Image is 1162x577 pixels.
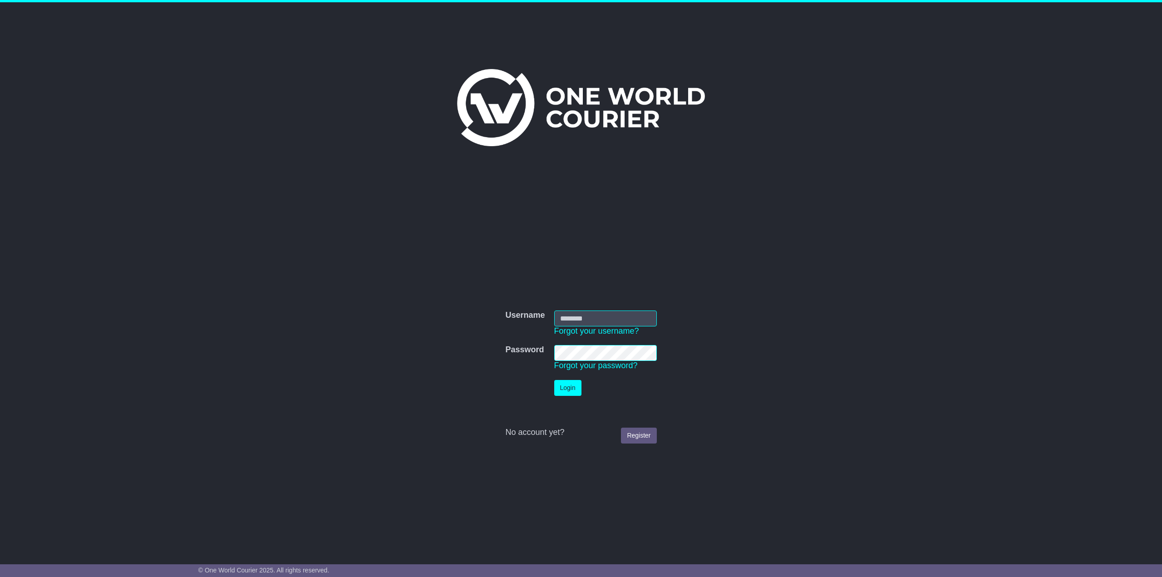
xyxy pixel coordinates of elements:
[198,567,330,574] span: © One World Courier 2025. All rights reserved.
[505,345,544,355] label: Password
[554,326,639,335] a: Forgot your username?
[554,380,581,396] button: Login
[621,428,656,444] a: Register
[457,69,705,146] img: One World
[505,428,656,438] div: No account yet?
[554,361,638,370] a: Forgot your password?
[505,311,545,321] label: Username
